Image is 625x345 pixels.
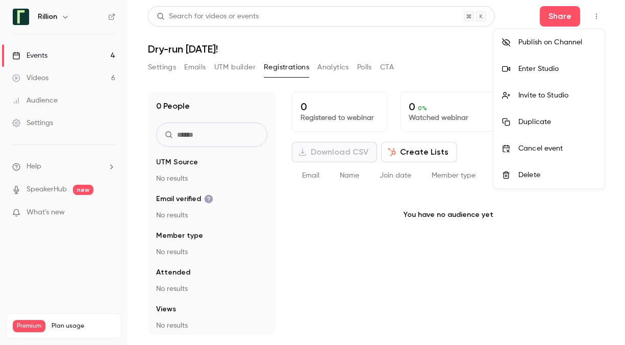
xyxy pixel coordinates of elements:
div: Invite to Studio [518,90,596,101]
div: Enter Studio [518,64,596,74]
div: Duplicate [518,117,596,127]
div: Delete [518,170,596,180]
div: Publish on Channel [518,37,596,47]
div: Cancel event [518,143,596,154]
